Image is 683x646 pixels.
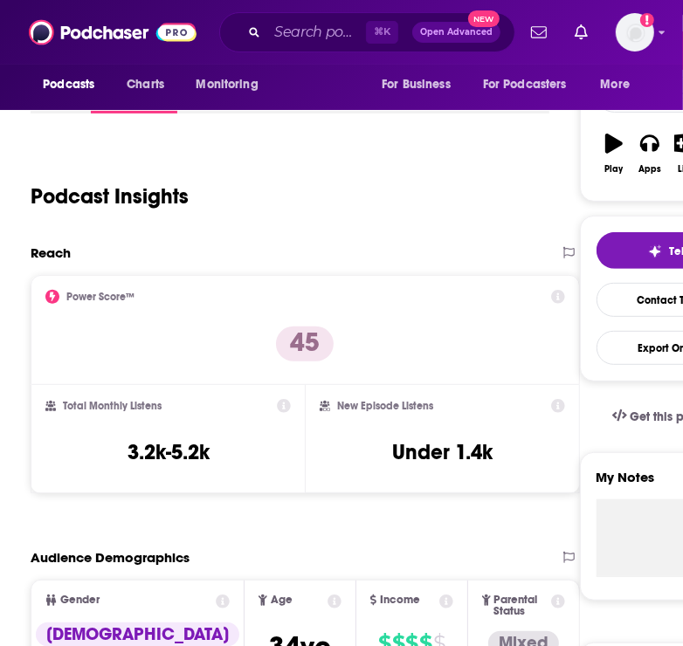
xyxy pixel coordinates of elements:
[366,21,398,44] span: ⌘ K
[616,13,654,52] button: Show profile menu
[412,22,500,43] button: Open AdvancedNew
[31,68,117,101] button: open menu
[31,183,189,210] h1: Podcast Insights
[369,68,473,101] button: open menu
[605,164,624,175] div: Play
[31,244,71,261] h2: Reach
[616,13,654,52] img: User Profile
[597,122,632,185] button: Play
[483,72,567,97] span: For Podcasters
[589,68,652,101] button: open menu
[115,68,175,101] a: Charts
[337,400,433,412] h2: New Episode Listens
[524,17,554,47] a: Show notifications dropdown
[420,28,493,37] span: Open Advanced
[640,13,654,27] svg: Add a profile image
[128,439,210,465] h3: 3.2k-5.2k
[468,10,500,27] span: New
[66,291,135,303] h2: Power Score™
[127,72,164,97] span: Charts
[29,16,197,49] img: Podchaser - Follow, Share and Rate Podcasts
[494,594,548,617] span: Parental Status
[616,13,654,52] span: Logged in as jacruz
[380,594,420,606] span: Income
[276,326,334,361] p: 45
[631,122,667,185] button: Apps
[392,439,493,465] h3: Under 1.4k
[568,17,595,47] a: Show notifications dropdown
[183,68,280,101] button: open menu
[472,68,592,101] button: open menu
[60,594,100,606] span: Gender
[638,164,661,175] div: Apps
[601,72,631,97] span: More
[63,400,162,412] h2: Total Monthly Listens
[271,594,293,606] span: Age
[219,12,515,52] div: Search podcasts, credits, & more...
[267,18,366,46] input: Search podcasts, credits, & more...
[648,244,662,258] img: tell me why sparkle
[382,72,451,97] span: For Business
[31,549,190,566] h2: Audience Demographics
[43,72,94,97] span: Podcasts
[196,72,258,97] span: Monitoring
